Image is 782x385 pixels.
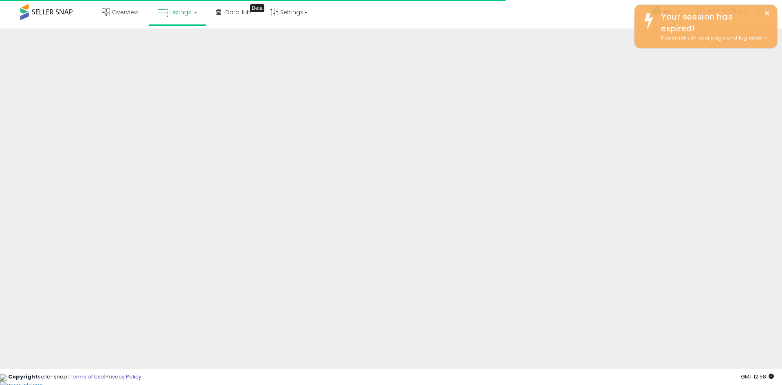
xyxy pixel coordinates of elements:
div: Please refresh your page and log back in [655,34,771,42]
span: DataHub [225,8,251,16]
button: × [764,8,770,18]
div: Your session has expired! [655,11,771,34]
span: Overview [112,8,138,16]
span: Listings [170,8,191,16]
div: Tooltip anchor [250,4,264,12]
